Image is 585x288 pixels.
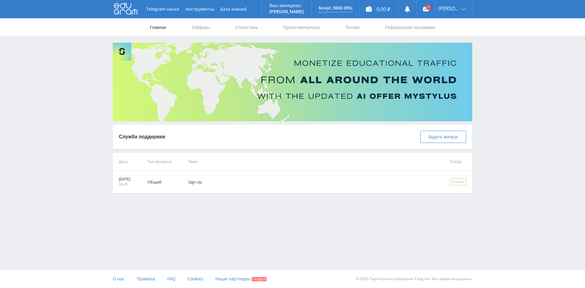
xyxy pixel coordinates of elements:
[296,270,472,288] div: © 2025 Партнёрская программа Edugram. Все права защищены.
[450,178,466,185] div: Открыт
[137,270,155,288] a: Правила
[149,18,167,37] a: Главная
[235,18,258,37] a: Статистика
[119,182,130,187] p: 16:47
[319,5,352,10] p: Бонус 3000 (0%)
[428,134,459,139] span: Задать вопрос
[188,276,203,282] span: Cookies
[384,18,436,37] a: Реферальная программа
[269,3,304,8] p: Ваш менеджер:
[215,270,267,288] a: Наши партнеры Скидки
[269,9,304,14] p: [PERSON_NAME]
[420,131,466,143] button: Задать вопрос
[191,18,211,37] a: Офферы
[441,153,472,171] td: Статус
[113,153,139,171] td: Дата
[167,270,175,288] a: FAQ
[139,171,180,193] td: Общий
[438,6,460,11] span: [PERSON_NAME]
[215,276,250,282] span: Наши партнеры
[113,43,472,121] img: Banner
[113,276,125,282] span: О нас
[283,18,321,37] a: Промо-материалы
[188,270,203,288] a: Cookies
[345,18,360,37] a: Потоки
[180,153,441,171] td: Тема
[119,133,165,140] p: Служба поддержки
[167,276,175,282] span: FAQ
[137,276,155,282] span: Правила
[113,270,125,288] a: О нас
[180,171,441,193] td: Sign Up
[119,177,130,182] p: [DATE]
[139,153,180,171] td: Тип вопроса
[252,277,267,281] span: Скидки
